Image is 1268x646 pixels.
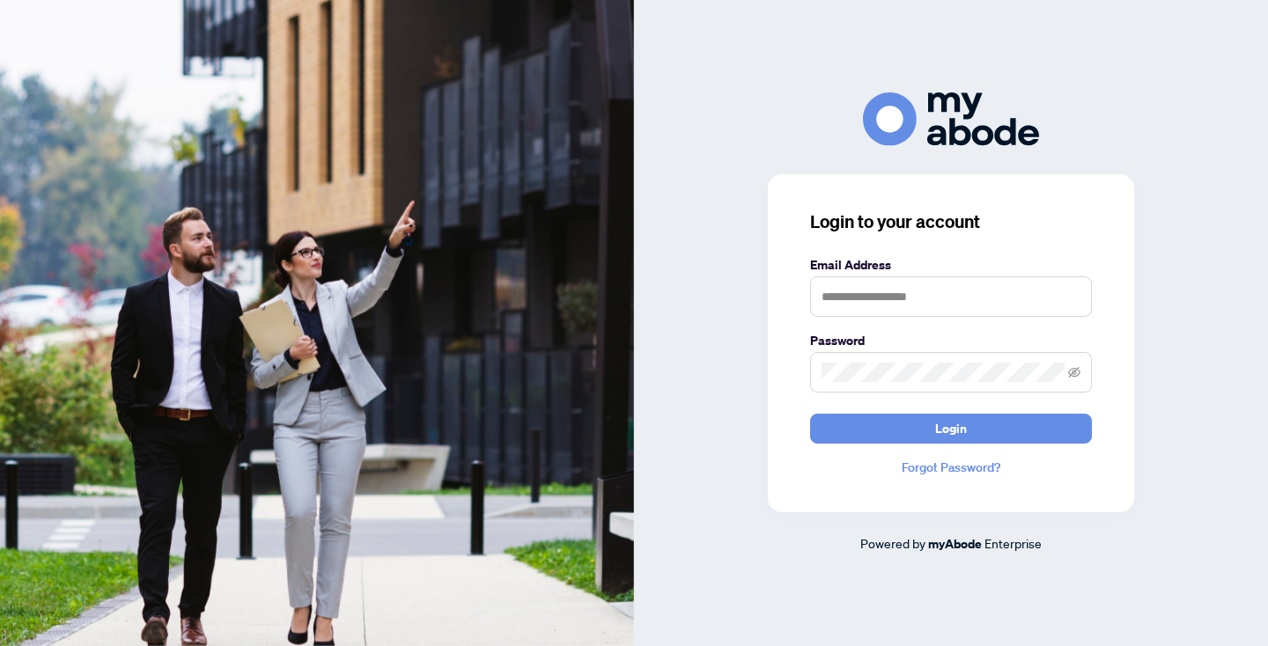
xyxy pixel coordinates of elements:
img: ma-logo [863,92,1039,146]
span: eye-invisible [1068,366,1080,378]
span: Powered by [860,535,925,551]
label: Email Address [810,255,1092,275]
a: myAbode [928,534,982,554]
span: Login [935,415,967,443]
span: Enterprise [984,535,1042,551]
h3: Login to your account [810,209,1092,234]
a: Forgot Password? [810,458,1092,477]
button: Login [810,414,1092,444]
label: Password [810,331,1092,350]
